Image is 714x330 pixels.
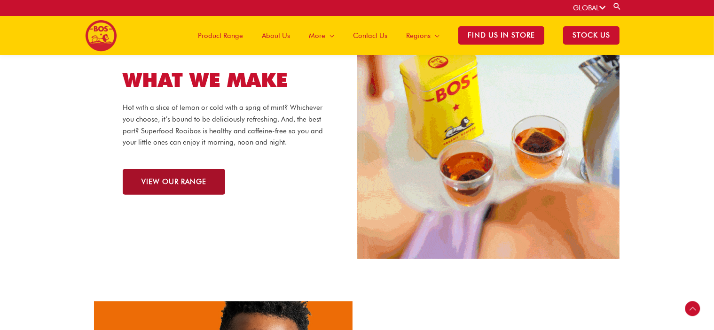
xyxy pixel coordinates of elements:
span: Contact Us [353,22,387,50]
nav: Site Navigation [181,16,629,55]
span: Regions [406,22,431,50]
p: Hot with a slice of lemon or cold with a sprig of mint? Whichever you choose, it’s bound to be de... [123,102,329,148]
a: VIEW OUR RANGE [123,169,225,195]
span: About Us [262,22,290,50]
a: About Us [252,16,299,55]
a: STOCK US [554,16,629,55]
span: STOCK US [563,26,620,45]
h2: WHAT WE MAKE [123,67,329,93]
a: Product Range [188,16,252,55]
span: Find Us in Store [458,26,544,45]
a: Regions [397,16,449,55]
a: Find Us in Store [449,16,554,55]
span: VIEW OUR RANGE [141,178,206,185]
a: Contact Us [344,16,397,55]
span: More [309,22,325,50]
a: GLOBAL [573,4,605,12]
a: Search button [612,2,622,11]
a: More [299,16,344,55]
img: BOS logo finals-200px [85,20,117,52]
span: Product Range [198,22,243,50]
